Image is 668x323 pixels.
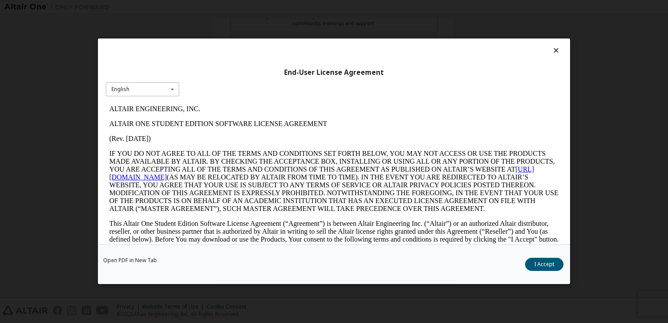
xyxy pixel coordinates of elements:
[3,48,453,111] p: IF YOU DO NOT AGREE TO ALL OF THE TERMS AND CONDITIONS SET FORTH BELOW, YOU MAY NOT ACCESS OR USE...
[3,118,453,150] p: This Altair One Student Edition Software License Agreement (“Agreement”) is between Altair Engine...
[3,18,453,26] p: ALTAIR ONE STUDENT EDITION SOFTWARE LICENSE AGREEMENT
[106,68,562,77] div: End-User License Agreement
[3,64,428,79] a: [URL][DOMAIN_NAME]
[525,258,564,271] button: I Accept
[3,33,453,41] p: (Rev. [DATE])
[103,258,157,263] a: Open PDF in New Tab
[111,87,129,92] div: English
[3,4,453,11] p: ALTAIR ENGINEERING, INC.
